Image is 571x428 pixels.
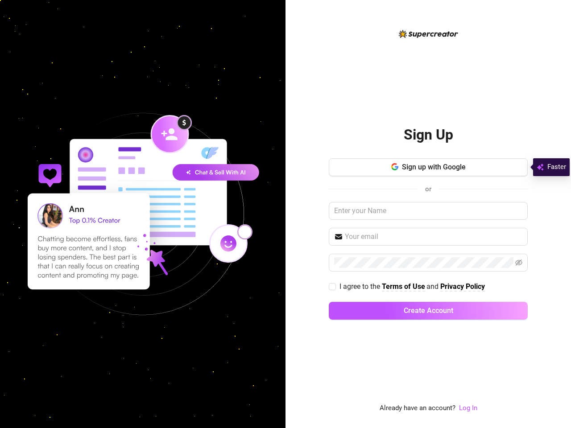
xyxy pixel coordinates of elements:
[425,185,431,193] span: or
[329,158,528,176] button: Sign up with Google
[339,282,382,291] span: I agree to the
[426,282,440,291] span: and
[440,282,485,291] strong: Privacy Policy
[515,259,522,266] span: eye-invisible
[380,403,455,414] span: Already have an account?
[382,282,425,292] a: Terms of Use
[399,30,458,38] img: logo-BBDzfeDw.svg
[345,231,522,242] input: Your email
[382,282,425,291] strong: Terms of Use
[440,282,485,292] a: Privacy Policy
[459,404,477,412] a: Log In
[404,306,453,315] span: Create Account
[459,403,477,414] a: Log In
[402,163,466,171] span: Sign up with Google
[329,202,528,220] input: Enter your Name
[547,162,566,173] span: Faster
[329,302,528,320] button: Create Account
[537,162,544,173] img: svg%3e
[404,126,453,144] h2: Sign Up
